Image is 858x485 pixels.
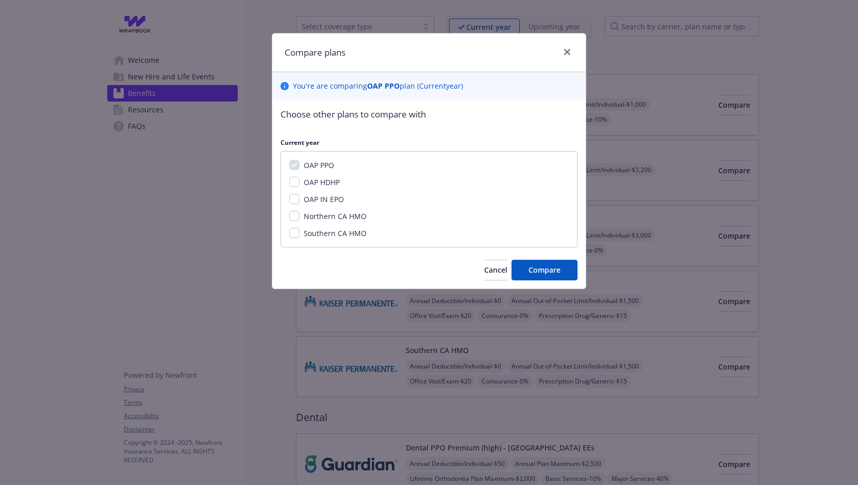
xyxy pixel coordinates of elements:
span: Compare [529,265,560,275]
span: Cancel [484,265,507,275]
p: Choose other plans to compare with [280,108,577,121]
button: Compare [511,260,577,280]
p: Current year [280,138,577,147]
p: You ' re are comparing plan ( Current year) [293,80,463,91]
b: OAP PPO [367,81,400,91]
span: OAP IN EPO [304,194,344,204]
h1: Compare plans [285,46,345,59]
span: OAP HDHP [304,177,340,187]
span: OAP PPO [304,160,334,170]
button: Cancel [484,260,507,280]
span: Southern CA HMO [304,228,367,238]
span: Northern CA HMO [304,211,367,221]
a: close [561,46,573,58]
